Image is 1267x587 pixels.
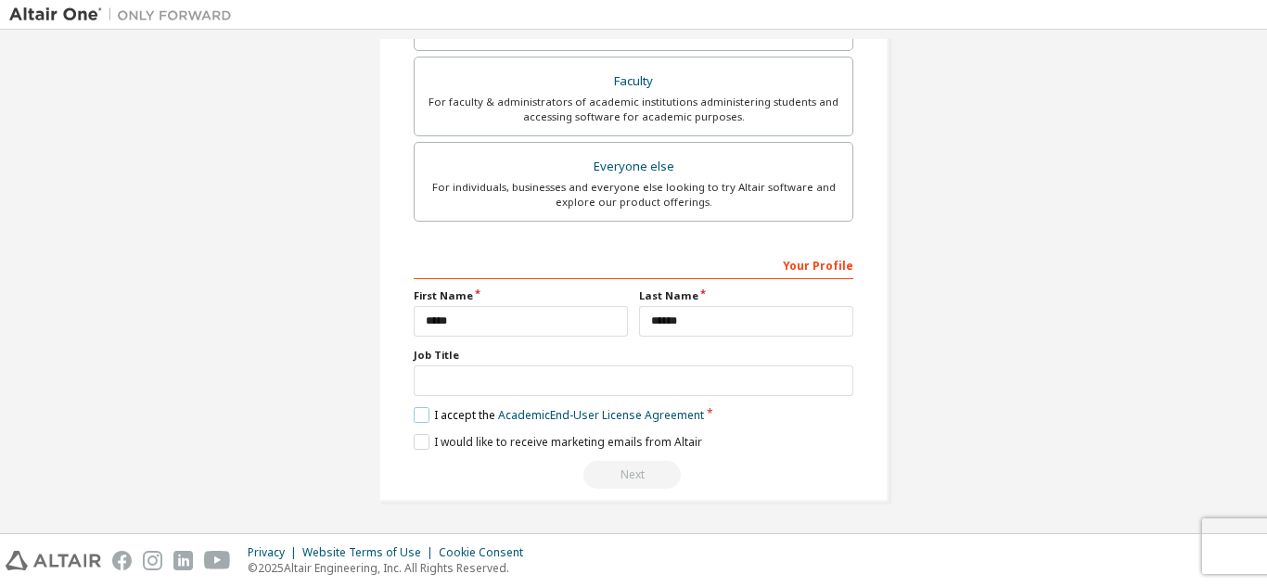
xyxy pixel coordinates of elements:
a: Academic End-User License Agreement [498,407,704,423]
label: First Name [414,288,628,303]
label: I accept the [414,407,704,423]
img: youtube.svg [204,551,231,570]
img: instagram.svg [143,551,162,570]
div: Cookie Consent [439,545,534,560]
div: For individuals, businesses and everyone else looking to try Altair software and explore our prod... [426,180,841,210]
div: Everyone else [426,154,841,180]
div: Your Profile [414,249,853,279]
div: Faculty [426,69,841,95]
label: Last Name [639,288,853,303]
div: Read and acccept EULA to continue [414,461,853,489]
img: linkedin.svg [173,551,193,570]
div: For faculty & administrators of academic institutions administering students and accessing softwa... [426,95,841,124]
img: altair_logo.svg [6,551,101,570]
img: Altair One [9,6,241,24]
p: © 2025 Altair Engineering, Inc. All Rights Reserved. [248,560,534,576]
label: Job Title [414,348,853,363]
img: facebook.svg [112,551,132,570]
div: Website Terms of Use [302,545,439,560]
div: Privacy [248,545,302,560]
label: I would like to receive marketing emails from Altair [414,434,702,450]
